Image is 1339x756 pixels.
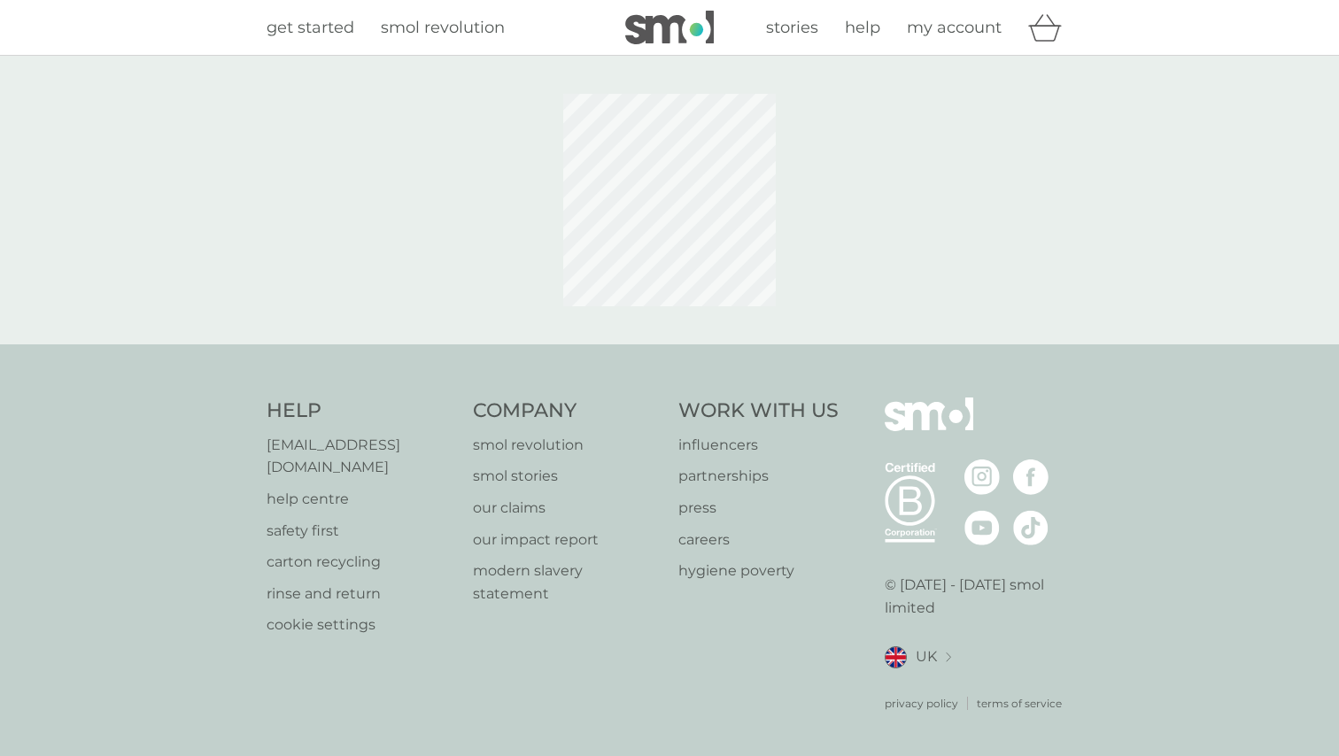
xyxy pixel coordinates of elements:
[885,574,1073,619] p: © [DATE] - [DATE] smol limited
[1013,459,1049,495] img: visit the smol Facebook page
[267,551,455,574] a: carton recycling
[977,695,1062,712] a: terms of service
[766,18,818,37] span: stories
[473,434,662,457] a: smol revolution
[473,559,662,605] a: modern slavery statement
[625,11,714,44] img: smol
[473,465,662,488] a: smol stories
[267,613,455,636] a: cookie settings
[885,397,973,458] img: smol
[473,528,662,552] a: our impact report
[267,488,455,511] a: help centre
[267,15,354,41] a: get started
[907,18,1002,37] span: my account
[964,459,1000,495] img: visit the smol Instagram page
[267,434,455,479] a: [EMAIL_ADDRESS][DOMAIN_NAME]
[267,520,455,543] a: safety first
[381,18,505,37] span: smol revolution
[267,397,455,425] h4: Help
[1013,510,1049,545] img: visit the smol Tiktok page
[907,15,1002,41] a: my account
[845,18,880,37] span: help
[267,582,455,606] a: rinse and return
[678,434,839,457] a: influencers
[946,652,951,662] img: select a new location
[473,497,662,520] a: our claims
[885,646,907,668] img: UK flag
[916,645,937,668] span: UK
[964,510,1000,545] img: visit the smol Youtube page
[678,397,839,425] h4: Work With Us
[845,15,880,41] a: help
[678,465,839,488] a: partnerships
[381,15,505,41] a: smol revolution
[678,559,839,582] a: hygiene poverty
[885,695,958,712] a: privacy policy
[267,18,354,37] span: get started
[678,497,839,520] a: press
[1028,10,1072,45] div: basket
[678,528,839,552] a: careers
[766,15,818,41] a: stories
[473,397,662,425] h4: Company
